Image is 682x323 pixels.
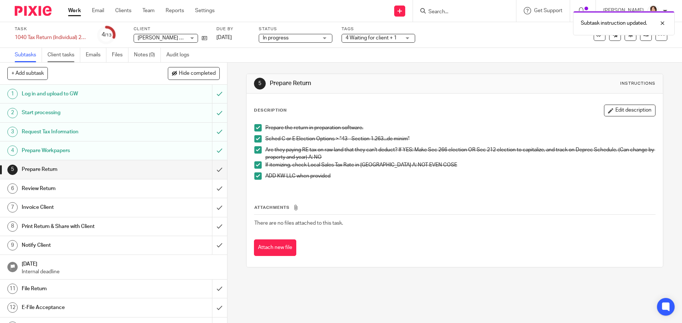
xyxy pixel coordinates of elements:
[22,283,144,294] h1: File Return
[22,145,144,156] h1: Prepare Workpapers
[604,105,656,116] button: Edit description
[134,26,207,32] label: Client
[7,67,48,80] button: + Add subtask
[7,240,18,250] div: 9
[179,71,216,77] span: Hide completed
[68,7,81,14] a: Work
[22,268,220,275] p: Internal deadline
[47,48,80,62] a: Client tasks
[22,240,144,251] h1: Notify Client
[7,302,18,313] div: 12
[346,35,397,41] span: 4 Waiting for client + 1
[115,7,131,14] a: Clients
[7,145,18,156] div: 4
[138,35,224,41] span: [PERSON_NAME] & [PERSON_NAME]
[265,172,655,180] p: ADD KW LLC when provided
[254,239,296,256] button: Attach new file
[22,221,144,232] h1: Print Return & Share with Client
[86,48,106,62] a: Emails
[92,7,104,14] a: Email
[265,146,655,161] p: Are they paying RE tax on raw land that they can't deduct? If YES: Make Sec 266 election OR Sec 2...
[134,48,161,62] a: Notes (0)
[7,127,18,137] div: 3
[7,221,18,232] div: 8
[112,48,128,62] a: Files
[15,48,42,62] a: Subtasks
[7,284,18,294] div: 11
[166,48,195,62] a: Audit logs
[22,126,144,137] h1: Request Tax Information
[22,107,144,118] h1: Start processing
[265,135,655,143] p: Sched C or E Election Options > "43 - Section 1.263...de minim"
[168,67,220,80] button: Hide completed
[254,221,343,226] span: There are no files attached to this task.
[22,164,144,175] h1: Prepare Return
[265,124,655,131] p: Prepare the return in preparation software.
[216,35,232,40] span: [DATE]
[254,206,290,210] span: Attachments
[7,108,18,118] div: 2
[7,202,18,213] div: 7
[15,34,88,41] div: 1040 Tax Return (Individual) 2024
[22,302,144,313] h1: E-File Acceptance
[22,202,144,213] h1: Invoice Client
[105,33,112,37] small: /13
[254,108,287,113] p: Description
[620,81,656,87] div: Instructions
[7,89,18,99] div: 1
[142,7,155,14] a: Team
[15,26,88,32] label: Task
[581,20,647,27] p: Subtask instruction updated.
[166,7,184,14] a: Reports
[647,5,659,17] img: BW%20Website%203%20-%20square.jpg
[102,31,112,39] div: 4
[259,26,332,32] label: Status
[7,165,18,175] div: 5
[7,183,18,194] div: 6
[254,78,266,89] div: 5
[265,161,655,169] p: If itemizing, check Local Sales Tax Rate in [GEOGRAPHIC_DATA] A: NOT EVEN COSE
[263,35,289,41] span: In progress
[15,6,52,16] img: Pixie
[22,259,220,268] h1: [DATE]
[22,88,144,99] h1: Log in and upload to GW
[22,183,144,194] h1: Review Return
[216,26,250,32] label: Due by
[270,80,470,87] h1: Prepare Return
[195,7,215,14] a: Settings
